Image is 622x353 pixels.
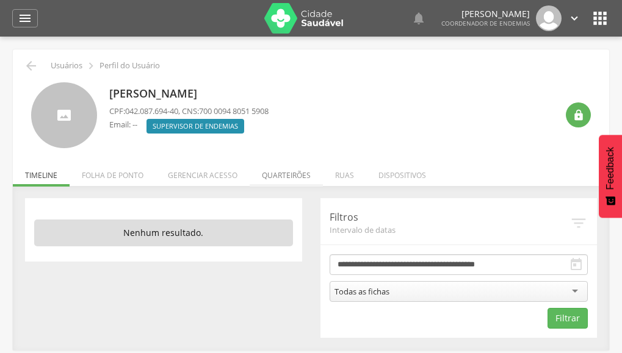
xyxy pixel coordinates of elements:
a:  [411,5,426,31]
a:  [12,9,38,27]
li: Dispositivos [366,158,438,187]
button: Feedback - Mostrar pesquisa [599,135,622,218]
p: CPF: , CNS: [109,105,269,117]
a:  [568,5,581,31]
div: Resetar senha [566,102,591,127]
p: Filtros [330,210,570,224]
i:  [573,109,585,121]
i:  [84,59,98,73]
p: Usuários [51,61,82,71]
button: Filtrar [548,308,588,329]
span: Feedback [605,147,616,190]
i:  [411,11,426,26]
p: [PERSON_NAME] [109,86,269,102]
li: Quarteirões [250,158,323,187]
p: [PERSON_NAME] [441,10,530,18]
i:  [570,214,588,232]
i:  [590,9,610,28]
span: Intervalo de datas [330,224,570,235]
i:  [569,257,584,272]
span: Coordenador de Endemias [441,19,530,27]
li: Ruas [323,158,366,187]
span: 700 0094 8051 5908 [199,105,269,116]
p: Email: -- [109,119,137,130]
p: Nenhum resultado. [34,219,293,246]
span: 042.087.694-40 [125,105,178,116]
div: Todas as fichas [335,286,389,297]
li: Folha de ponto [70,158,156,187]
i:  [568,12,581,25]
i: Voltar [24,59,38,73]
span: Supervisor de Endemias [153,121,238,131]
p: Perfil do Usuário [99,61,160,71]
i:  [18,11,32,26]
li: Gerenciar acesso [156,158,250,187]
